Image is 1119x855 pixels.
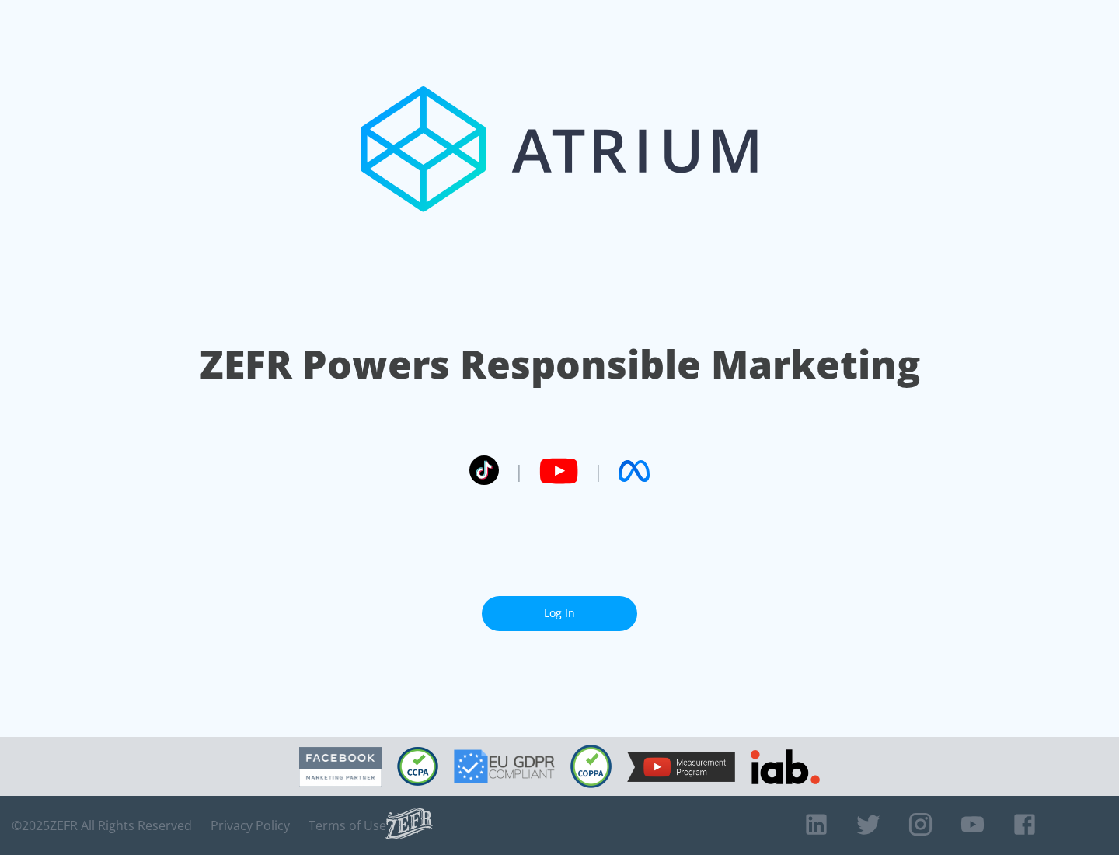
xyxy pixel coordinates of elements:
span: | [514,459,524,483]
h1: ZEFR Powers Responsible Marketing [200,337,920,391]
a: Privacy Policy [211,818,290,833]
a: Terms of Use [309,818,386,833]
span: © 2025 ZEFR All Rights Reserved [12,818,192,833]
a: Log In [482,596,637,631]
img: Facebook Marketing Partner [299,747,382,787]
img: GDPR Compliant [454,749,555,783]
img: COPPA Compliant [570,745,612,788]
img: IAB [751,749,820,784]
img: YouTube Measurement Program [627,752,735,782]
span: | [594,459,603,483]
img: CCPA Compliant [397,747,438,786]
